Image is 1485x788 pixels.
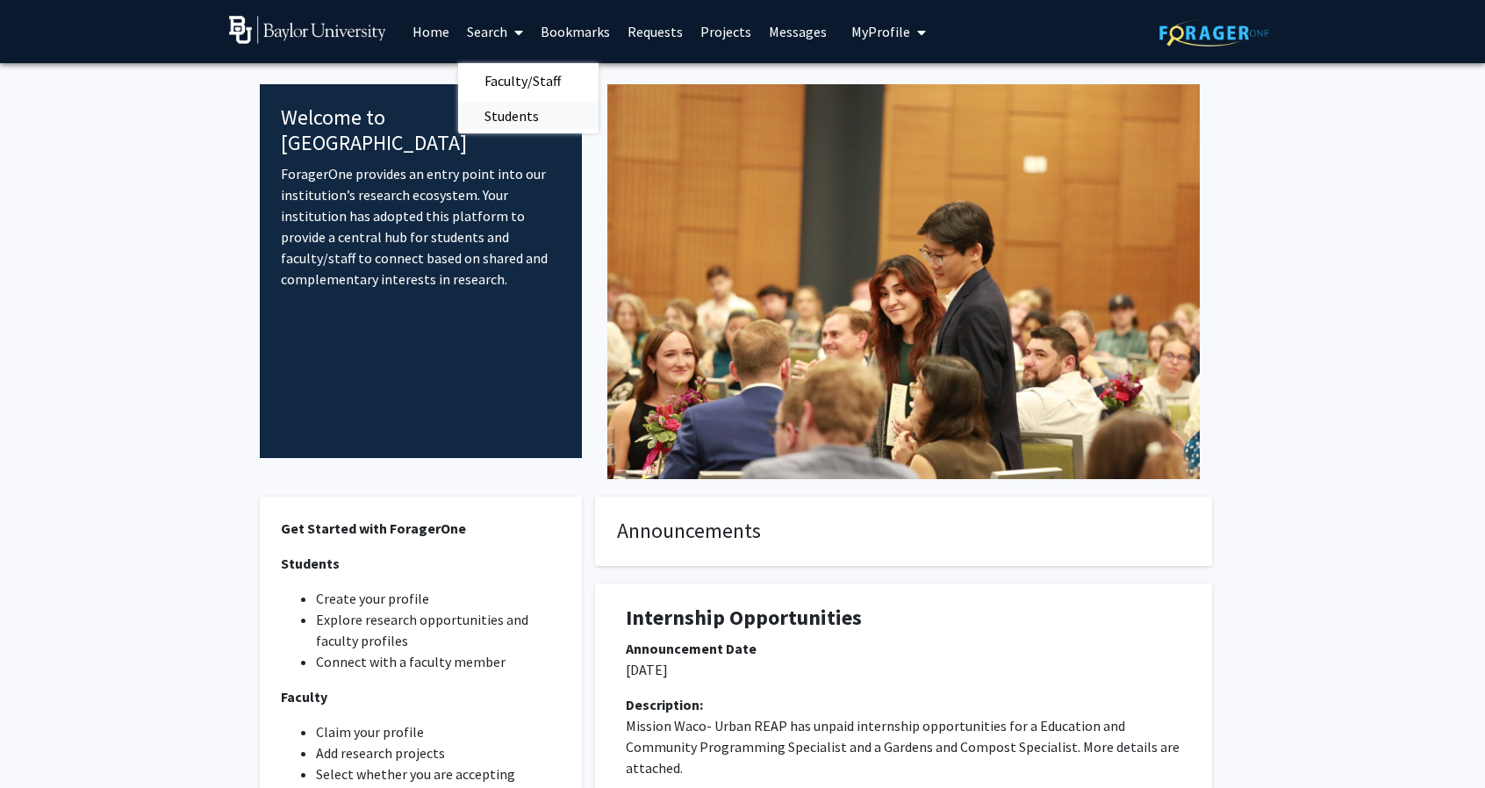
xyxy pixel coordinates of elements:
[626,605,1181,631] h1: Internship Opportunities
[458,1,532,62] a: Search
[851,23,910,40] span: My Profile
[458,63,587,98] span: Faculty/Staff
[626,715,1181,778] p: Mission Waco- Urban REAP has unpaid internship opportunities for a Education and Community Progra...
[607,84,1200,479] img: Cover Image
[532,1,619,62] a: Bookmarks
[281,105,561,156] h4: Welcome to [GEOGRAPHIC_DATA]
[626,694,1181,715] div: Description:
[760,1,836,62] a: Messages
[626,638,1181,659] div: Announcement Date
[229,16,386,44] img: Baylor University Logo
[626,659,1181,680] p: [DATE]
[619,1,692,62] a: Requests
[316,721,561,742] li: Claim your profile
[281,688,327,706] strong: Faculty
[316,609,561,651] li: Explore research opportunities and faculty profiles
[316,588,561,609] li: Create your profile
[458,98,565,133] span: Students
[13,709,75,775] iframe: Chat
[692,1,760,62] a: Projects
[281,519,466,537] strong: Get Started with ForagerOne
[617,519,1190,544] h4: Announcements
[316,651,561,672] li: Connect with a faculty member
[458,103,599,129] a: Students
[458,68,599,94] a: Faculty/Staff
[1159,19,1269,47] img: ForagerOne Logo
[281,163,561,290] p: ForagerOne provides an entry point into our institution’s research ecosystem. Your institution ha...
[281,555,340,572] strong: Students
[316,742,561,763] li: Add research projects
[404,1,458,62] a: Home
